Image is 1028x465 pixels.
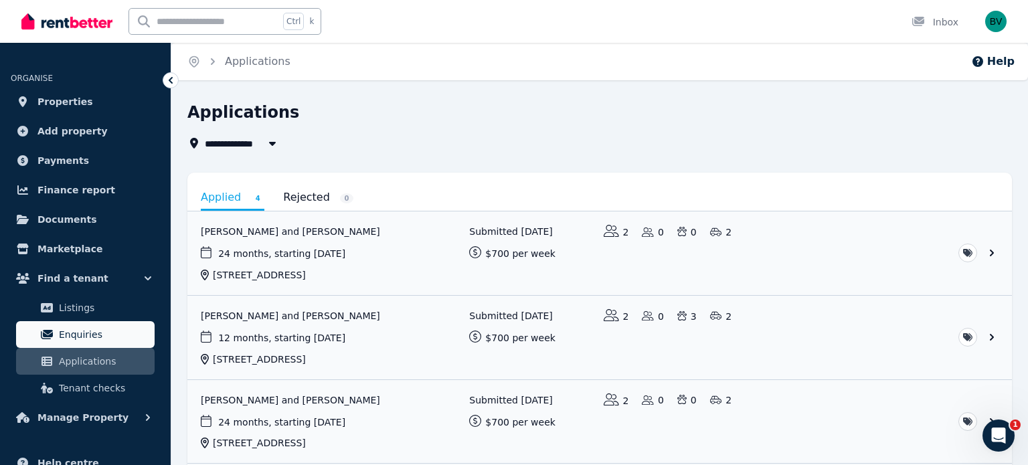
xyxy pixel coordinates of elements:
span: Add property [37,123,108,139]
div: Inbox [912,15,958,29]
a: View application: Daniel Hendy and Kasey Horton [187,380,1012,464]
span: Ctrl [283,13,304,30]
button: Manage Property [11,404,160,431]
span: Marketplace [37,241,102,257]
button: Help [971,54,1015,70]
span: 0 [340,193,353,203]
span: Find a tenant [37,270,108,286]
span: Documents [37,211,97,227]
a: Tenant checks [16,375,155,401]
a: Add property [11,118,160,145]
a: Applications [225,55,290,68]
a: Properties [11,88,160,115]
a: Applied [201,186,264,211]
a: Marketplace [11,236,160,262]
a: Payments [11,147,160,174]
iframe: Intercom live chat [982,420,1015,452]
span: Properties [37,94,93,110]
span: Applications [59,353,149,369]
span: Listings [59,300,149,316]
span: Payments [37,153,89,169]
span: Finance report [37,182,115,198]
span: k [309,16,314,27]
a: Applications [16,348,155,375]
nav: Breadcrumb [171,43,307,80]
a: Enquiries [16,321,155,348]
span: Tenant checks [59,380,149,396]
span: Enquiries [59,327,149,343]
a: View application: Sharon Schoen and Aaron Irvine [187,296,1012,379]
a: View application: Peter Morunga and Michelle Pokai [187,211,1012,295]
button: Find a tenant [11,265,160,292]
a: Finance report [11,177,160,203]
img: Benmon Mammen Varghese [985,11,1007,32]
a: Listings [16,294,155,321]
a: Documents [11,206,160,233]
img: RentBetter [21,11,112,31]
span: ORGANISE [11,74,53,83]
span: Manage Property [37,409,128,426]
span: 4 [251,193,264,203]
h1: Applications [187,102,299,123]
a: Rejected [283,186,353,209]
span: 1 [1010,420,1021,430]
